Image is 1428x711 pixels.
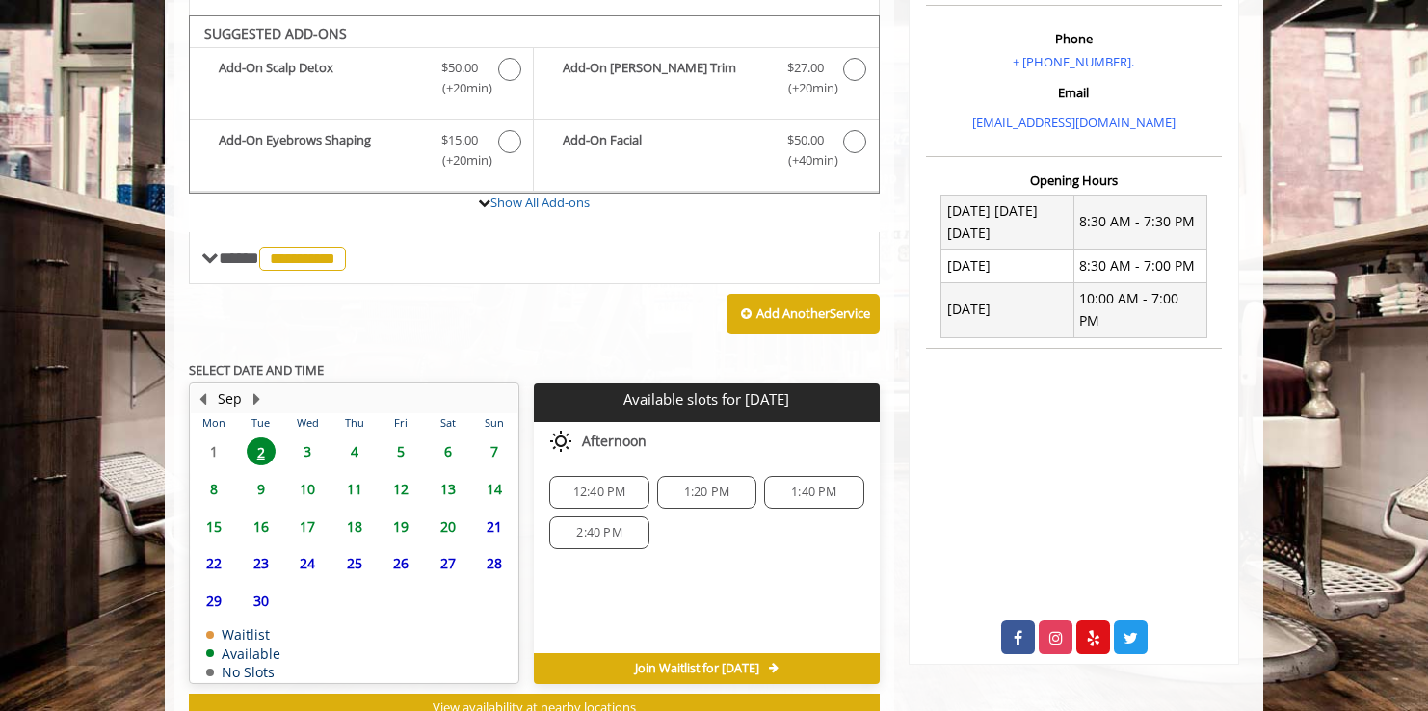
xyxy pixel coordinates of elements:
td: Select day22 [191,544,237,582]
div: 2:40 PM [549,516,648,549]
span: 13 [434,475,463,503]
th: Wed [284,413,331,433]
span: 12:40 PM [573,485,626,500]
label: Add-On Facial [543,130,868,175]
td: Select day14 [471,470,518,508]
span: 12 [386,475,415,503]
td: Select day12 [378,470,424,508]
span: 14 [480,475,509,503]
span: 21 [480,513,509,540]
label: Add-On Beard Trim [543,58,868,103]
b: Add Another Service [756,304,870,322]
span: $50.00 [787,130,824,150]
span: 28 [480,549,509,577]
h3: Phone [931,32,1217,45]
td: Select day2 [237,433,283,470]
b: Add-On Facial [563,130,767,171]
span: 19 [386,513,415,540]
div: The Made Man Senior Barber Haircut Add-onS [189,15,880,195]
th: Tue [237,413,283,433]
th: Sun [471,413,518,433]
td: [DATE] [941,250,1074,282]
span: $50.00 [441,58,478,78]
div: 12:40 PM [549,476,648,509]
span: 17 [293,513,322,540]
b: Add-On [PERSON_NAME] Trim [563,58,767,98]
th: Sat [424,413,470,433]
b: Add-On Eyebrows Shaping [219,130,422,171]
td: [DATE] [941,282,1074,337]
span: (+40min ) [777,150,833,171]
td: Select day6 [424,433,470,470]
td: Select day24 [284,544,331,582]
span: 23 [247,549,276,577]
td: Select day10 [284,470,331,508]
td: Select day8 [191,470,237,508]
span: 7 [480,437,509,465]
span: 18 [340,513,369,540]
span: Join Waitlist for [DATE] [635,661,759,676]
label: Add-On Eyebrows Shaping [199,130,523,175]
span: 30 [247,587,276,615]
span: 6 [434,437,463,465]
td: Select day18 [331,508,377,545]
td: 8:30 AM - 7:30 PM [1073,195,1206,250]
td: 10:00 AM - 7:00 PM [1073,282,1206,337]
td: Select day17 [284,508,331,545]
td: Select day30 [237,582,283,619]
button: Previous Month [195,388,210,409]
img: afternoon slots [549,430,572,453]
td: Select day5 [378,433,424,470]
span: 8 [199,475,228,503]
p: Available slots for [DATE] [542,391,871,408]
td: No Slots [206,665,280,679]
span: Afternoon [582,434,647,449]
a: [EMAIL_ADDRESS][DOMAIN_NAME] [972,114,1176,131]
td: Select day29 [191,582,237,619]
span: 15 [199,513,228,540]
td: Select day27 [424,544,470,582]
td: Select day13 [424,470,470,508]
span: (+20min ) [777,78,833,98]
span: 26 [386,549,415,577]
span: 3 [293,437,322,465]
div: 1:20 PM [657,476,756,509]
span: 22 [199,549,228,577]
td: Select day21 [471,508,518,545]
td: Select day28 [471,544,518,582]
span: $27.00 [787,58,824,78]
span: 27 [434,549,463,577]
td: Waitlist [206,627,280,642]
td: Select day16 [237,508,283,545]
th: Thu [331,413,377,433]
td: 8:30 AM - 7:00 PM [1073,250,1206,282]
div: 1:40 PM [764,476,863,509]
th: Fri [378,413,424,433]
td: Select day19 [378,508,424,545]
h3: Email [931,86,1217,99]
td: Select day11 [331,470,377,508]
button: Sep [218,388,242,409]
span: 2 [247,437,276,465]
span: 1:40 PM [791,485,836,500]
b: SUGGESTED ADD-ONS [204,24,347,42]
label: Add-On Scalp Detox [199,58,523,103]
span: 1:20 PM [684,485,729,500]
td: Select day9 [237,470,283,508]
td: [DATE] [DATE] [DATE] [941,195,1074,250]
span: 2:40 PM [576,525,621,540]
td: Available [206,646,280,661]
span: 4 [340,437,369,465]
span: 10 [293,475,322,503]
td: Select day4 [331,433,377,470]
span: 16 [247,513,276,540]
span: 5 [386,437,415,465]
td: Select day3 [284,433,331,470]
b: SELECT DATE AND TIME [189,361,324,379]
span: 25 [340,549,369,577]
td: Select day7 [471,433,518,470]
button: Next Month [249,388,264,409]
a: Show All Add-ons [490,194,590,211]
td: Select day23 [237,544,283,582]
